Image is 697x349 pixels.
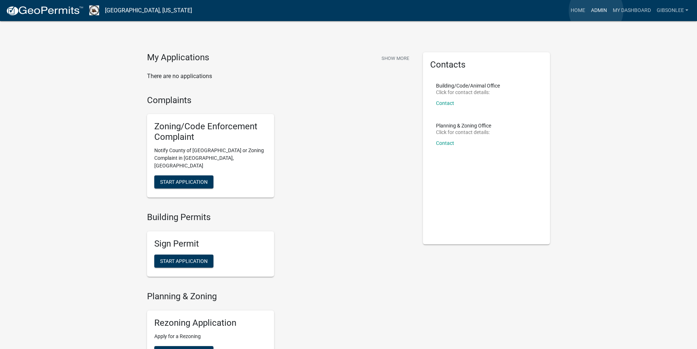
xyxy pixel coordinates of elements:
button: Start Application [154,255,213,268]
a: Contact [436,140,454,146]
h4: Building Permits [147,212,412,223]
h5: Zoning/Code Enforcement Complaint [154,121,267,142]
a: Contact [436,100,454,106]
p: Building/Code/Animal Office [436,83,500,88]
h4: Planning & Zoning [147,291,412,302]
a: My Dashboard [610,4,654,17]
h5: Contacts [430,60,543,70]
button: Start Application [154,175,213,188]
a: GibsonLee [654,4,691,17]
a: Admin [588,4,610,17]
p: Apply for a Rezoning [154,333,267,340]
h4: My Applications [147,52,209,63]
p: Click for contact details: [436,90,500,95]
button: Show More [379,52,412,64]
h5: Sign Permit [154,239,267,249]
p: Planning & Zoning Office [436,123,491,128]
p: Notify County of [GEOGRAPHIC_DATA] or Zoning Complaint in [GEOGRAPHIC_DATA], [GEOGRAPHIC_DATA] [154,147,267,170]
span: Start Application [160,258,208,264]
a: [GEOGRAPHIC_DATA], [US_STATE] [105,4,192,17]
h4: Complaints [147,95,412,106]
span: Start Application [160,179,208,184]
p: Click for contact details: [436,130,491,135]
a: Home [568,4,588,17]
h5: Rezoning Application [154,318,267,328]
p: There are no applications [147,72,412,81]
img: Madison County, Georgia [89,5,99,15]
